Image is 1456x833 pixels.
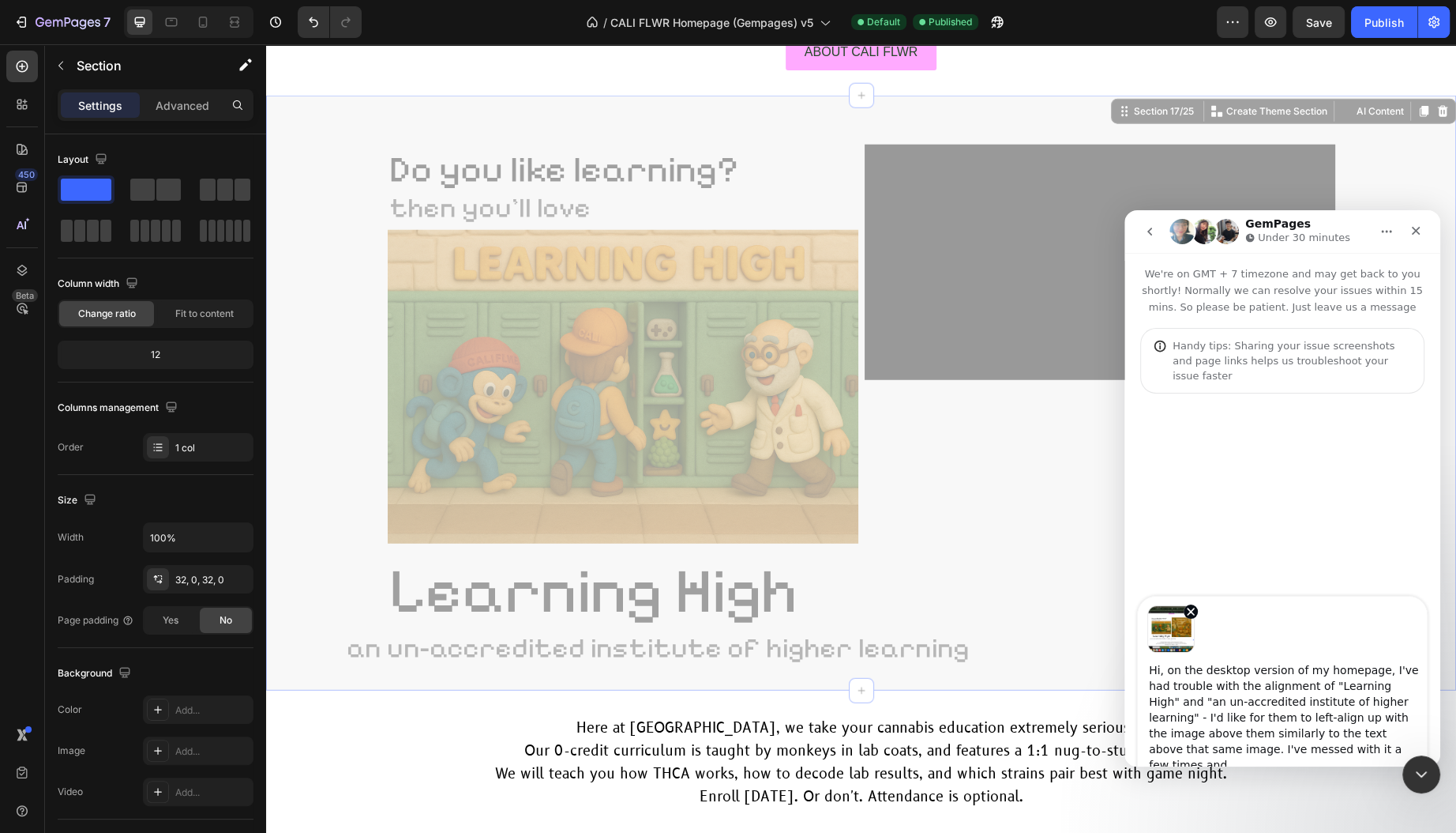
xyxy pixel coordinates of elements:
[79,591,1190,622] div: Rich Text Editor. Editing area: main
[81,587,704,620] span: an un-accredited institute of higher learning
[122,527,592,579] h2: Rich Text Editor. Editing area: main
[58,273,141,295] div: Column width
[78,307,136,321] span: Change ratio
[156,97,209,114] p: Advanced
[175,307,234,321] span: Fit to content
[12,289,38,302] div: Beta
[175,786,250,800] div: Add...
[13,443,302,564] textarea: Message…
[123,147,325,180] span: then you'll love
[122,100,592,151] h2: Do you like learning?
[433,743,757,763] span: Enroll [DATE]. Or don't. Attendance is optional.
[175,441,250,455] div: 1 col
[58,613,134,628] div: Page padding
[58,149,111,171] div: Layout
[960,60,1061,74] p: Create Theme Section
[58,572,94,586] div: Padding
[929,15,972,29] span: Published
[123,529,591,577] p: ⁠⁠⁠⁠⁠⁠⁠
[603,14,607,31] span: /
[163,613,178,628] span: Yes
[58,490,99,511] div: Size
[58,440,84,454] div: Order
[77,56,206,75] p: Section
[220,613,232,628] span: No
[15,168,38,181] div: 450
[144,523,253,552] input: Auto
[1293,6,1345,38] button: Save
[122,186,592,499] img: gempages_564611224726144011-1a10a3d0-be51-4c80-b9f7-4daf8da0930b.png
[1351,6,1417,38] button: Publish
[61,344,250,366] div: 12
[78,97,122,114] p: Settings
[1402,756,1440,793] iframe: Intercom live chat
[58,398,181,419] div: Columns management
[175,703,250,718] div: Add...
[310,674,880,694] span: Here at [GEOGRAPHIC_DATA], we take your cannabis education extremely seriously.
[229,720,961,740] span: We will teach you how THCA works, how to decode lab results, and which strains pair best with gam...
[58,703,82,717] div: Color
[867,15,900,29] span: Default
[266,44,1456,833] iframe: Design area
[865,60,931,74] div: Section 17/25
[599,100,1069,336] video: Video
[1306,16,1332,29] span: Save
[1124,210,1440,767] iframe: Intercom live chat
[258,697,932,717] span: Our 0-credit curriculum is taught by monkeys in lab coats, and features a 1:1 nug-to-student ratio.
[1071,58,1141,77] button: AI Content
[58,744,85,758] div: Image
[175,744,250,759] div: Add...
[6,6,118,38] button: 7
[58,663,134,684] div: Background
[58,785,83,799] div: Video
[610,14,813,31] span: CALI FLWR Homepage (Gempages) v5
[103,13,111,32] p: 7
[175,573,250,587] div: 32, 0, 32, 0
[1364,14,1404,31] div: Publish
[298,6,362,38] div: Undo/Redo
[123,508,531,584] span: Learning High
[58,530,84,545] div: Width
